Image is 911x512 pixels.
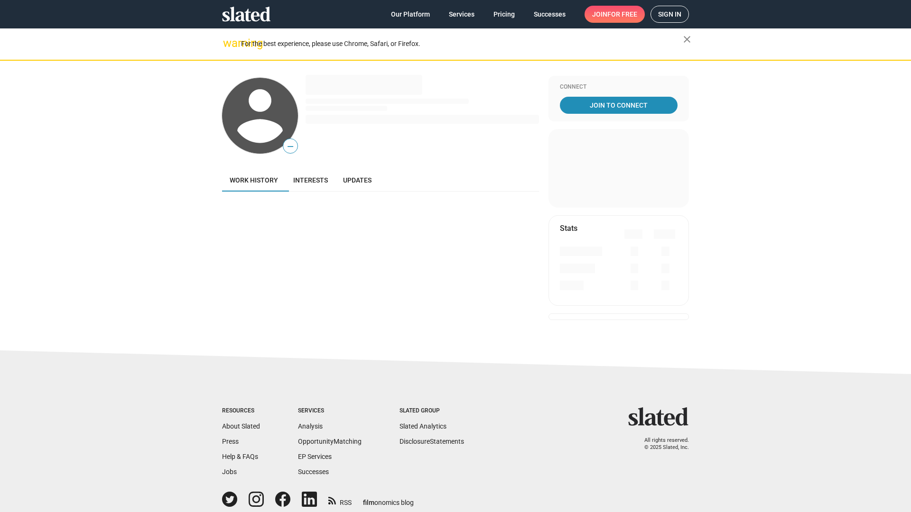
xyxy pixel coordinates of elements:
a: Updates [335,169,379,192]
span: — [283,140,297,153]
a: About Slated [222,422,260,430]
span: Interests [293,176,328,184]
a: Successes [298,468,329,475]
a: Join To Connect [560,97,678,114]
span: Our Platform [391,6,430,23]
mat-icon: warning [223,37,234,49]
a: Services [441,6,482,23]
a: Work history [222,169,286,192]
a: filmonomics blog [363,491,414,507]
mat-icon: close [681,34,693,45]
a: Jobs [222,468,237,475]
a: Slated Analytics [400,422,446,430]
span: Work history [230,176,278,184]
p: All rights reserved. © 2025 Slated, Inc. [634,437,689,451]
a: OpportunityMatching [298,438,362,445]
div: Slated Group [400,407,464,415]
a: EP Services [298,453,332,460]
a: Our Platform [383,6,437,23]
a: DisclosureStatements [400,438,464,445]
div: Resources [222,407,260,415]
mat-card-title: Stats [560,223,577,233]
a: Help & FAQs [222,453,258,460]
a: Sign in [651,6,689,23]
a: Interests [286,169,335,192]
div: For the best experience, please use Chrome, Safari, or Firefox. [241,37,683,50]
a: RSS [328,493,352,507]
span: for free [607,6,637,23]
span: Pricing [493,6,515,23]
span: Successes [534,6,566,23]
a: Joinfor free [585,6,645,23]
span: Join [592,6,637,23]
span: Services [449,6,474,23]
a: Press [222,438,239,445]
span: Updates [343,176,372,184]
a: Successes [526,6,573,23]
a: Analysis [298,422,323,430]
span: Sign in [658,6,681,22]
span: film [363,499,374,506]
a: Pricing [486,6,522,23]
div: Connect [560,83,678,91]
div: Services [298,407,362,415]
span: Join To Connect [562,97,676,114]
